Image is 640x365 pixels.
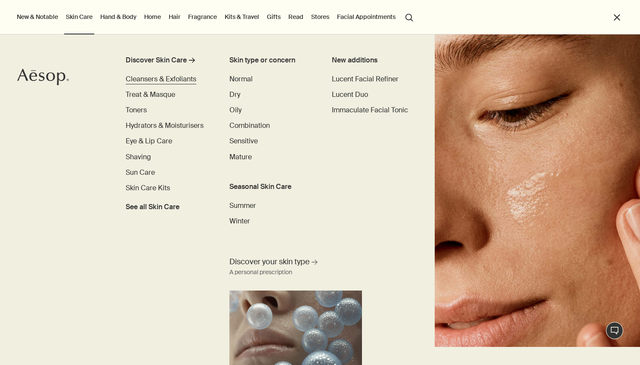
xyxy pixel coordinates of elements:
a: Facial Appointments [335,11,397,22]
a: Sensitive [229,136,258,146]
a: Gifts [265,11,282,22]
a: Discover your skin type A personal prescriptionSmall blue balloons floating around a face [227,254,364,365]
a: Read [287,11,305,22]
span: Sun Care [126,168,155,177]
a: Aesop [15,66,71,90]
a: Skin Care Kits [126,183,170,193]
span: Treat & Masque [126,90,175,99]
a: Combination [229,121,270,131]
span: Discover your skin type [229,257,309,267]
a: Eye & Lip Care [126,136,172,146]
button: Close the Menu [612,12,622,22]
div: Discover Skin Care [126,55,187,65]
a: See all Skin Care [126,198,179,212]
button: Open search [402,9,417,25]
span: Combination [229,121,270,130]
svg: Aesop [17,68,69,86]
span: Mature [229,152,252,161]
span: Dry [229,90,240,99]
span: Eye & Lip Care [126,136,172,145]
a: Kits & Travel [223,11,261,22]
span: Winter [229,217,250,226]
a: Hair [167,11,182,22]
a: Toners [126,105,147,115]
span: Shaving [126,152,151,161]
a: Winter [229,216,250,226]
span: Sensitive [229,136,258,145]
h3: Skin type or concern [229,55,313,65]
button: Stores [309,11,331,22]
a: Hydrators & Moisturisers [126,121,204,131]
a: Fragrance [186,11,219,22]
span: Oily [229,105,241,114]
a: Dry [229,90,240,100]
div: New additions [332,55,415,65]
h3: Seasonal Skin Care [229,182,313,192]
div: A personal prescription [229,267,292,278]
a: Cleansers & Exfoliants [126,74,196,84]
a: Sun Care [126,167,155,178]
a: Normal [229,74,253,84]
a: Mature [229,152,252,162]
a: Hand & Body [99,11,138,22]
a: Treat & Masque [126,90,175,100]
span: See all Skin Care [126,202,179,212]
a: Discover Skin Care [126,55,210,69]
span: Skin Care Kits [126,183,170,192]
a: Lucent Duo [332,90,368,100]
span: Lucent Duo [332,90,368,99]
span: Hydrators & Moisturisers [126,121,204,130]
span: Toners [126,105,147,114]
a: Immaculate Facial Tonic [332,105,408,115]
a: Summer [229,201,256,211]
a: Oily [229,105,241,115]
a: Shaving [126,152,151,162]
span: Summer [229,201,256,210]
button: Live Assistance [606,322,623,339]
a: Home [142,11,163,22]
button: New & Notable [15,11,60,22]
a: Skin Care [64,11,94,22]
img: Woman holding her face with her hands [435,16,640,347]
span: Immaculate Facial Tonic [332,105,408,114]
a: Lucent Facial Refiner [332,74,399,84]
